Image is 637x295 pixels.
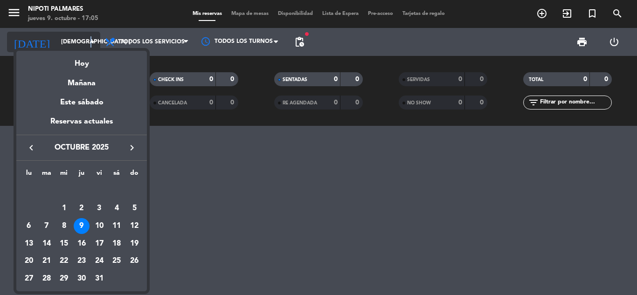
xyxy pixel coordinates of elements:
td: 4 de octubre de 2025 [108,200,126,218]
td: 17 de octubre de 2025 [90,235,108,253]
td: 22 de octubre de 2025 [55,253,73,270]
div: 25 [109,254,125,269]
div: 27 [21,271,37,287]
div: 11 [109,218,125,234]
td: 7 de octubre de 2025 [38,217,55,235]
td: 15 de octubre de 2025 [55,235,73,253]
div: Este sábado [16,89,147,116]
button: keyboard_arrow_right [124,142,140,154]
div: 5 [126,200,142,216]
td: 25 de octubre de 2025 [108,253,126,270]
i: keyboard_arrow_left [26,142,37,153]
th: jueves [73,168,90,182]
div: 26 [126,254,142,269]
div: 10 [91,218,107,234]
div: 3 [91,200,107,216]
button: keyboard_arrow_left [23,142,40,154]
div: 6 [21,218,37,234]
div: 30 [74,271,90,287]
div: 19 [126,236,142,252]
div: 23 [74,254,90,269]
td: 21 de octubre de 2025 [38,253,55,270]
td: 26 de octubre de 2025 [125,253,143,270]
td: 30 de octubre de 2025 [73,270,90,288]
div: 12 [126,218,142,234]
div: 13 [21,236,37,252]
td: 13 de octubre de 2025 [20,235,38,253]
div: 8 [56,218,72,234]
td: 8 de octubre de 2025 [55,217,73,235]
td: 23 de octubre de 2025 [73,253,90,270]
td: 5 de octubre de 2025 [125,200,143,218]
div: 21 [39,254,55,269]
div: 20 [21,254,37,269]
td: OCT. [20,182,143,200]
th: domingo [125,168,143,182]
td: 31 de octubre de 2025 [90,270,108,288]
div: 1 [56,200,72,216]
td: 14 de octubre de 2025 [38,235,55,253]
div: 24 [91,254,107,269]
td: 1 de octubre de 2025 [55,200,73,218]
div: 4 [109,200,125,216]
th: martes [38,168,55,182]
div: 14 [39,236,55,252]
div: 9 [74,218,90,234]
div: 31 [91,271,107,287]
td: 18 de octubre de 2025 [108,235,126,253]
div: 17 [91,236,107,252]
div: 29 [56,271,72,287]
td: 29 de octubre de 2025 [55,270,73,288]
div: 18 [109,236,125,252]
th: viernes [90,168,108,182]
td: 3 de octubre de 2025 [90,200,108,218]
th: miércoles [55,168,73,182]
th: sábado [108,168,126,182]
td: 20 de octubre de 2025 [20,253,38,270]
div: 16 [74,236,90,252]
div: 22 [56,254,72,269]
td: 24 de octubre de 2025 [90,253,108,270]
td: 9 de octubre de 2025 [73,217,90,235]
td: 12 de octubre de 2025 [125,217,143,235]
div: Hoy [16,51,147,70]
div: 7 [39,218,55,234]
td: 16 de octubre de 2025 [73,235,90,253]
td: 11 de octubre de 2025 [108,217,126,235]
div: 28 [39,271,55,287]
span: octubre 2025 [40,142,124,154]
div: Reservas actuales [16,116,147,135]
div: 15 [56,236,72,252]
th: lunes [20,168,38,182]
div: 2 [74,200,90,216]
td: 10 de octubre de 2025 [90,217,108,235]
td: 19 de octubre de 2025 [125,235,143,253]
td: 27 de octubre de 2025 [20,270,38,288]
td: 6 de octubre de 2025 [20,217,38,235]
div: Mañana [16,70,147,89]
td: 28 de octubre de 2025 [38,270,55,288]
i: keyboard_arrow_right [126,142,138,153]
td: 2 de octubre de 2025 [73,200,90,218]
